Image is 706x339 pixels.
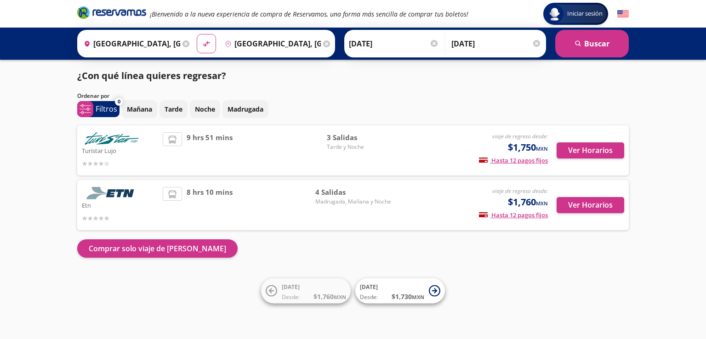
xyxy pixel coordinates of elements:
[228,104,263,114] p: Madrugada
[77,101,120,117] button: 0Filtros
[82,132,142,145] img: Turistar Lujo
[77,92,109,100] p: Ordenar por
[349,32,439,55] input: Elegir Fecha
[165,104,182,114] p: Tarde
[122,100,157,118] button: Mañana
[82,145,158,156] p: Turistar Lujo
[282,293,300,301] span: Desde:
[77,69,226,83] p: ¿Con qué línea quieres regresar?
[82,187,142,199] img: Etn
[282,283,300,291] span: [DATE]
[315,198,391,206] span: Madrugada, Mañana y Noche
[315,187,391,198] span: 4 Salidas
[327,132,391,143] span: 3 Salidas
[360,283,378,291] span: [DATE]
[187,132,233,169] span: 9 hrs 51 mins
[190,100,220,118] button: Noche
[360,293,378,301] span: Desde:
[536,145,548,152] small: MXN
[221,32,321,55] input: Buscar Destino
[222,100,268,118] button: Madrugada
[127,104,152,114] p: Mañana
[82,199,158,210] p: Etn
[327,143,391,151] span: Tarde y Noche
[96,103,117,114] p: Filtros
[77,6,146,22] a: Brand Logo
[492,187,548,195] em: viaje de regreso desde:
[334,294,346,300] small: MXN
[159,100,188,118] button: Tarde
[508,141,548,154] span: $1,750
[492,132,548,140] em: viaje de regreso desde:
[479,211,548,219] span: Hasta 12 pagos fijos
[80,32,180,55] input: Buscar Origen
[392,292,424,301] span: $ 1,730
[355,278,445,304] button: [DATE]Desde:$1,730MXN
[187,187,233,223] span: 8 hrs 10 mins
[508,195,548,209] span: $1,760
[557,142,624,158] button: Ver Horarios
[557,197,624,213] button: Ver Horarios
[479,156,548,164] span: Hasta 12 pagos fijos
[77,6,146,19] i: Brand Logo
[555,30,629,57] button: Buscar
[451,32,541,55] input: Opcional
[150,10,468,18] em: ¡Bienvenido a la nueva experiencia de compra de Reservamos, una forma más sencilla de comprar tus...
[412,294,424,300] small: MXN
[261,278,351,304] button: [DATE]Desde:$1,760MXN
[77,239,238,258] button: Comprar solo viaje de [PERSON_NAME]
[118,98,120,106] span: 0
[536,200,548,207] small: MXN
[564,9,606,18] span: Iniciar sesión
[195,104,215,114] p: Noche
[313,292,346,301] span: $ 1,760
[617,8,629,20] button: English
